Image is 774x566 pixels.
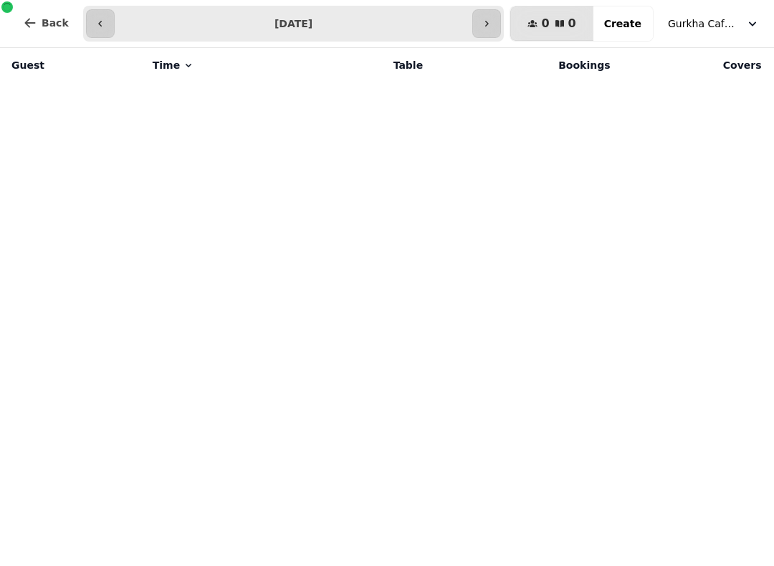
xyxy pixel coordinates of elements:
[11,6,80,40] button: Back
[593,6,653,41] button: Create
[668,16,740,31] span: Gurkha Cafe & Restauarant
[510,6,593,41] button: 00
[619,48,770,82] th: Covers
[431,48,618,82] th: Bookings
[153,58,180,72] span: Time
[568,18,576,29] span: 0
[153,58,194,72] button: Time
[541,18,549,29] span: 0
[659,11,768,37] button: Gurkha Cafe & Restauarant
[42,18,69,28] span: Back
[604,19,641,29] span: Create
[304,48,431,82] th: Table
